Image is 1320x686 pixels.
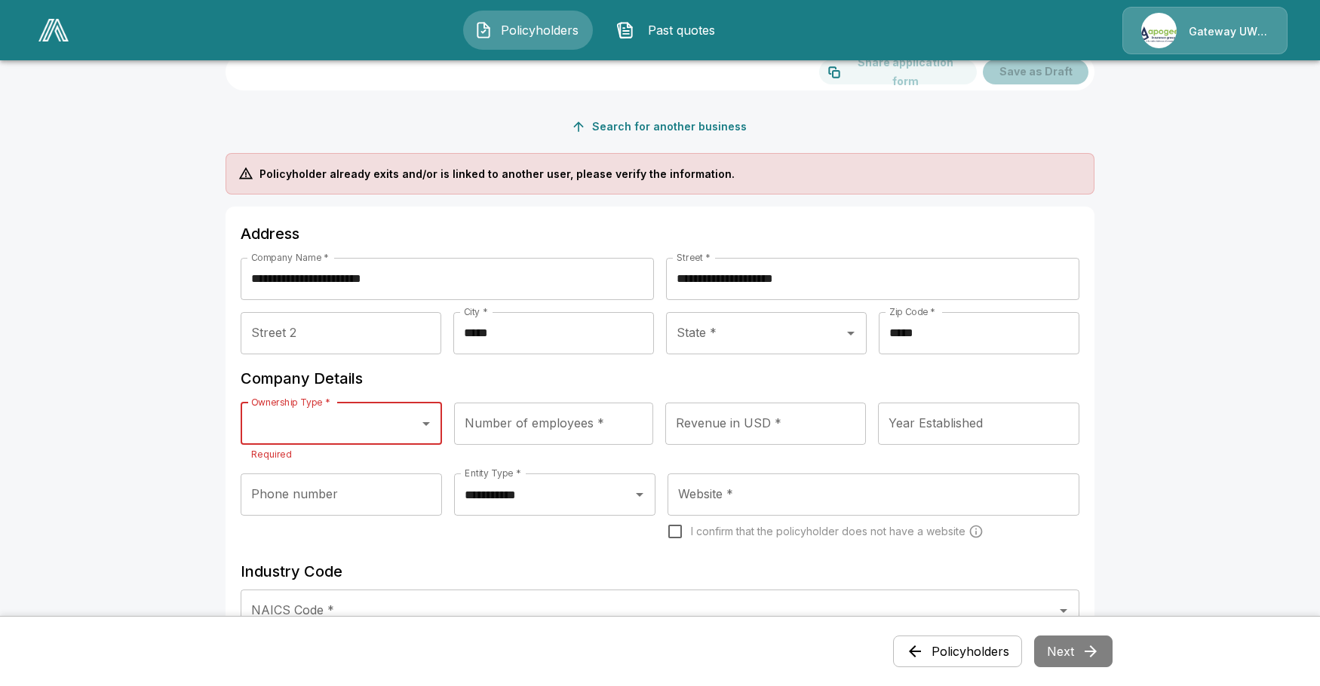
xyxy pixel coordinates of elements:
[568,113,753,141] button: Search for another business
[889,305,935,318] label: Zip Code *
[251,251,329,264] label: Company Name *
[464,305,488,318] label: City *
[241,366,1079,390] h6: Company Details
[605,11,735,50] button: Past quotes IconPast quotes
[691,524,965,539] span: I confirm that the policyholder does not have a website
[1053,600,1074,621] button: Open
[241,222,1079,246] h6: Address
[416,413,437,434] button: Open
[677,251,711,264] label: Street *
[840,323,861,344] button: Open
[463,11,593,50] button: Policyholders IconPolicyholders
[251,396,330,409] label: Ownership Type *
[38,19,69,41] img: AA Logo
[251,447,431,462] p: Required
[969,524,984,539] svg: Carriers run a cyber security scan on the policyholders' websites. Please enter a website wheneve...
[465,467,520,479] label: Entity Type *
[616,21,634,39] img: Past quotes Icon
[259,166,735,182] p: Policyholder already exits and/or is linked to another user, please verify the information.
[629,484,650,505] button: Open
[499,21,582,39] span: Policyholders
[241,559,1079,583] h6: Industry Code
[474,21,493,39] img: Policyholders Icon
[640,21,723,39] span: Past quotes
[893,635,1022,667] button: Policyholders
